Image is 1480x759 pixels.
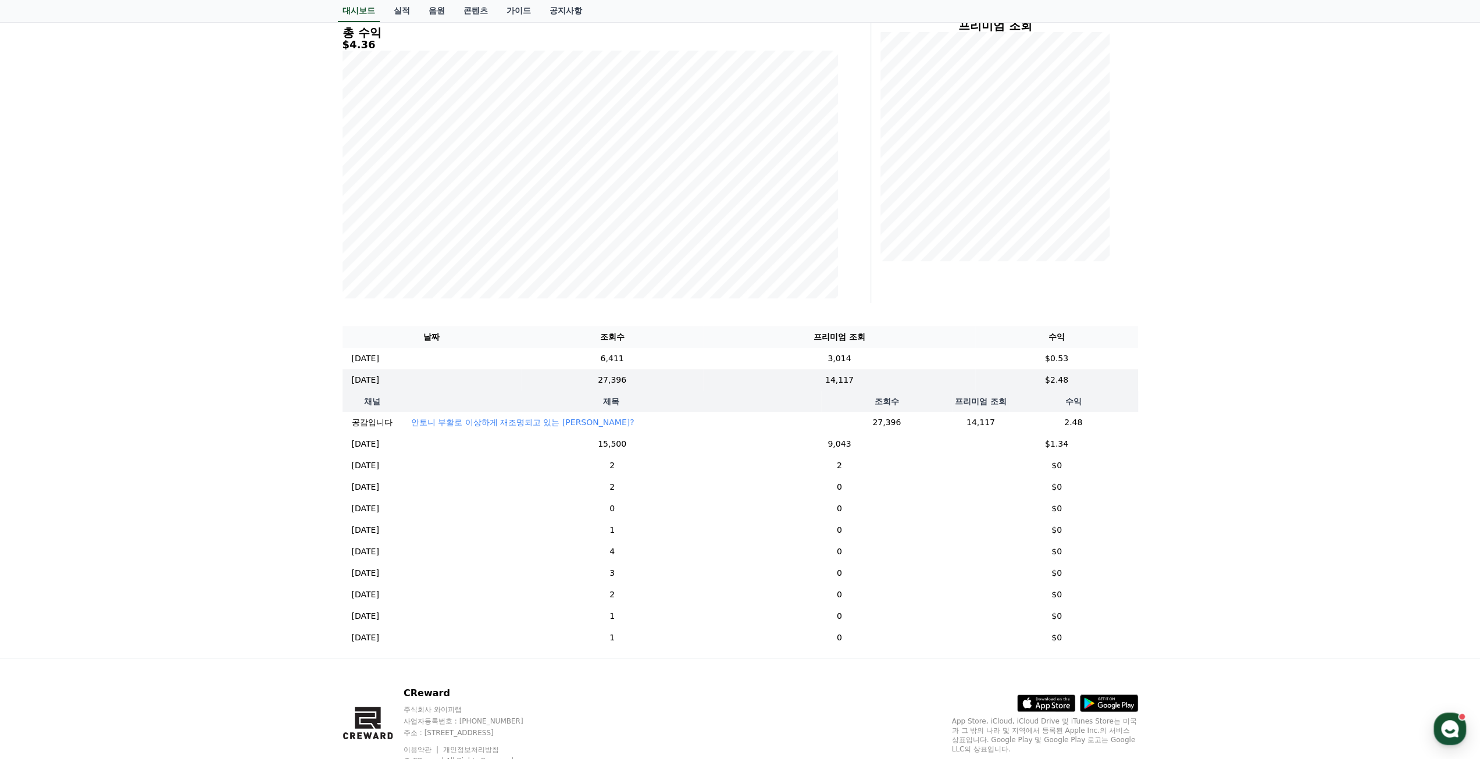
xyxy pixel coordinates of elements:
[975,348,1137,369] td: $0.53
[404,705,545,714] p: 주식회사 와이피랩
[821,391,953,412] th: 조회수
[521,369,704,391] td: 27,396
[3,369,77,398] a: 홈
[404,746,440,754] a: 이용약관
[703,476,975,498] td: 0
[975,498,1137,519] td: $0
[975,584,1137,605] td: $0
[703,326,975,348] th: 프리미엄 조회
[404,728,545,737] p: 주소 : [STREET_ADDRESS]
[703,541,975,562] td: 0
[975,519,1137,541] td: $0
[343,391,402,412] th: 채널
[343,412,402,433] td: 공감입니다
[180,386,194,395] span: 설정
[402,391,821,412] th: 제목
[521,476,704,498] td: 2
[352,610,379,622] p: [DATE]
[521,541,704,562] td: 4
[975,605,1137,627] td: $0
[953,391,1009,412] th: 프리미엄 조회
[703,627,975,648] td: 0
[703,498,975,519] td: 0
[352,567,379,579] p: [DATE]
[352,459,379,472] p: [DATE]
[352,589,379,601] p: [DATE]
[352,503,379,515] p: [DATE]
[703,455,975,476] td: 2
[521,348,704,369] td: 6,411
[975,541,1137,562] td: $0
[521,562,704,584] td: 3
[106,387,120,396] span: 대화
[975,326,1137,348] th: 수익
[975,627,1137,648] td: $0
[880,19,1110,32] h4: 프리미엄 조회
[952,717,1138,754] p: App Store, iCloud, iCloud Drive 및 iTunes Store는 미국과 그 밖의 나라 및 지역에서 등록된 Apple Inc.의 서비스 상표입니다. Goo...
[521,519,704,541] td: 1
[37,386,44,395] span: 홈
[703,433,975,455] td: 9,043
[1009,412,1138,433] td: 2.48
[404,686,545,700] p: CReward
[521,326,704,348] th: 조회수
[150,369,223,398] a: 설정
[821,412,953,433] td: 27,396
[521,498,704,519] td: 0
[443,746,499,754] a: 개인정보처리방침
[975,476,1137,498] td: $0
[521,455,704,476] td: 2
[352,632,379,644] p: [DATE]
[975,369,1137,391] td: $2.48
[953,412,1009,433] td: 14,117
[703,348,975,369] td: 3,014
[1009,391,1138,412] th: 수익
[352,438,379,450] p: [DATE]
[703,519,975,541] td: 0
[703,562,975,584] td: 0
[343,26,838,39] h4: 총 수익
[521,627,704,648] td: 1
[343,326,521,348] th: 날짜
[521,605,704,627] td: 1
[404,717,545,726] p: 사업자등록번호 : [PHONE_NUMBER]
[975,433,1137,455] td: $1.34
[975,562,1137,584] td: $0
[703,605,975,627] td: 0
[352,524,379,536] p: [DATE]
[352,352,379,365] p: [DATE]
[703,369,975,391] td: 14,117
[521,584,704,605] td: 2
[352,481,379,493] p: [DATE]
[703,584,975,605] td: 0
[521,433,704,455] td: 15,500
[77,369,150,398] a: 대화
[343,39,838,51] h5: $4.36
[352,546,379,558] p: [DATE]
[975,455,1137,476] td: $0
[411,416,634,428] button: 안토니 부활로 이상하게 재조명되고 있는 [PERSON_NAME]?
[352,374,379,386] p: [DATE]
